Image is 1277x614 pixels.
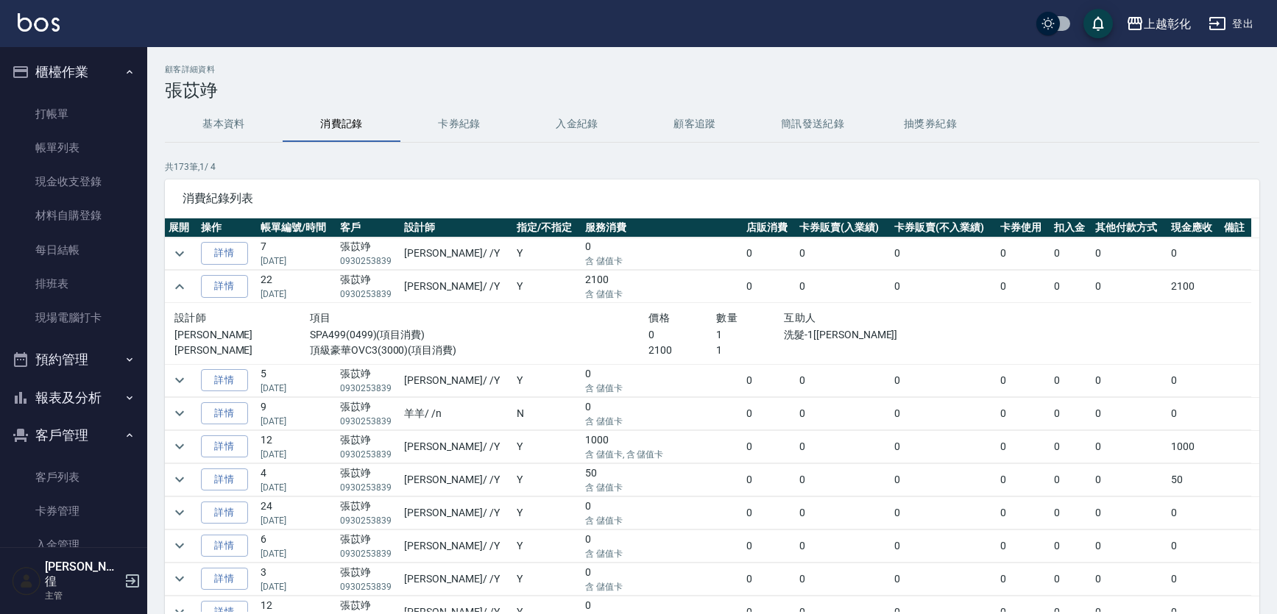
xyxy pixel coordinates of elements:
td: [PERSON_NAME] / /Y [400,430,513,463]
td: Y [513,529,581,562]
p: 洗髮-1[[PERSON_NAME]] [784,327,987,343]
p: [DATE] [261,288,333,301]
p: 0930253839 [340,415,397,428]
td: 張苡竫 [336,430,400,463]
td: 0 [743,238,796,270]
a: 詳情 [201,369,248,392]
td: 0 [796,238,891,270]
span: 價格 [648,312,670,324]
a: 入金管理 [6,528,141,562]
div: 上越彰化 [1144,15,1191,33]
td: 0 [997,463,1050,496]
td: 12 [257,430,336,463]
p: [DATE] [261,514,333,527]
button: 入金紀錄 [518,107,636,142]
td: 0 [1050,271,1092,303]
td: 7 [257,238,336,270]
a: 詳情 [201,535,248,557]
td: 5 [257,364,336,396]
button: 簡訊發送紀錄 [754,107,871,142]
button: 報表及分析 [6,379,141,417]
td: 6 [257,529,336,562]
td: 0 [1050,397,1092,429]
button: 登出 [1203,10,1259,38]
p: [DATE] [261,580,333,593]
th: 客戶 [336,218,400,238]
td: 0 [796,364,891,396]
td: 0 [743,364,796,396]
p: [DATE] [261,547,333,560]
p: 含 儲值卡 [585,254,739,268]
th: 服務消費 [581,218,743,238]
th: 現金應收 [1167,218,1220,238]
img: Person [12,566,41,596]
a: 每日結帳 [6,233,141,267]
button: expand row [169,276,191,298]
td: 0 [1050,496,1092,529]
th: 卡券販賣(入業績) [796,218,891,238]
td: 張苡竫 [336,563,400,595]
td: 0 [581,529,743,562]
td: [PERSON_NAME] / /Y [400,563,513,595]
button: 上越彰化 [1120,9,1197,39]
td: 張苡竫 [336,397,400,429]
td: 0 [743,563,796,595]
td: 2100 [1167,271,1220,303]
button: 基本資料 [165,107,283,142]
td: 0 [796,271,891,303]
button: 客戶管理 [6,416,141,454]
button: 櫃檯作業 [6,53,141,91]
td: 0 [891,430,997,463]
td: Y [513,463,581,496]
p: [DATE] [261,254,333,268]
td: 張苡竫 [336,364,400,396]
span: 消費紀錄列表 [183,191,1242,206]
td: Y [513,364,581,396]
td: 0 [581,364,743,396]
td: 0 [997,496,1050,529]
p: 0 [648,327,716,343]
p: 共 173 筆, 1 / 4 [165,160,1259,174]
th: 設計師 [400,218,513,238]
td: 0 [1092,463,1167,496]
td: 1000 [581,430,743,463]
p: 含 儲值卡 [585,382,739,395]
td: 0 [1050,238,1092,270]
p: 0930253839 [340,547,397,560]
th: 卡券使用 [997,218,1050,238]
td: 0 [997,271,1050,303]
button: 消費記錄 [283,107,400,142]
td: 0 [891,496,997,529]
td: 0 [1050,364,1092,396]
td: Y [513,430,581,463]
p: 0930253839 [340,481,397,494]
h3: 張苡竫 [165,80,1259,101]
th: 其他付款方式 [1092,218,1167,238]
td: 0 [891,397,997,429]
td: 0 [1167,238,1220,270]
button: expand row [169,501,191,524]
button: expand row [169,243,191,265]
td: 0 [581,397,743,429]
p: 1 [716,327,784,343]
td: 0 [891,463,997,496]
button: 抽獎券紀錄 [871,107,989,142]
p: [DATE] [261,448,333,461]
a: 排班表 [6,267,141,301]
span: 設計師 [174,312,206,324]
span: 數量 [716,312,737,324]
h2: 顧客詳細資料 [165,65,1259,74]
a: 現場電腦打卡 [6,301,141,335]
td: 0 [743,271,796,303]
button: expand row [169,369,191,391]
td: [PERSON_NAME] / /Y [400,271,513,303]
td: 0 [1050,563,1092,595]
button: 卡券紀錄 [400,107,518,142]
td: 0 [1167,563,1220,595]
td: 張苡竫 [336,271,400,303]
td: 0 [997,430,1050,463]
td: 0 [1092,430,1167,463]
td: 0 [891,563,997,595]
td: 張苡竫 [336,496,400,529]
th: 扣入金 [1050,218,1092,238]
